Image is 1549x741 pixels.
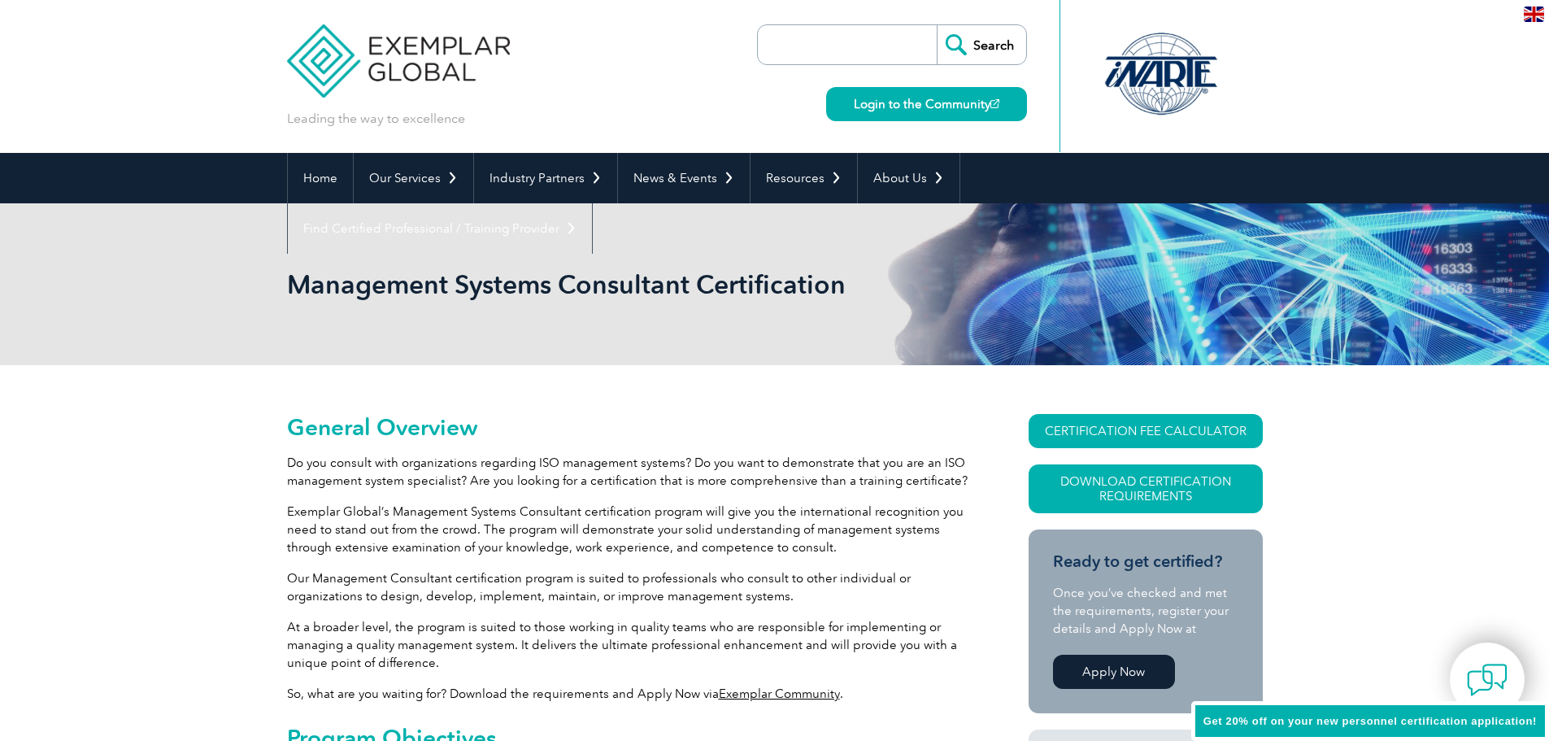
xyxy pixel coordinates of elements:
[287,454,970,490] p: Do you consult with organizations regarding ISO management systems? Do you want to demonstrate th...
[1053,655,1175,689] a: Apply Now
[287,569,970,605] p: Our Management Consultant certification program is suited to professionals who consult to other i...
[858,153,959,203] a: About Us
[1524,7,1544,22] img: en
[474,153,617,203] a: Industry Partners
[1053,584,1238,638] p: Once you’ve checked and met the requirements, register your details and Apply Now at
[1203,715,1537,727] span: Get 20% off on your new personnel certification application!
[1029,464,1263,513] a: Download Certification Requirements
[288,203,592,254] a: Find Certified Professional / Training Provider
[719,687,840,701] a: Exemplar Community
[354,153,473,203] a: Our Services
[826,87,1027,121] a: Login to the Community
[287,414,970,440] h2: General Overview
[751,153,857,203] a: Resources
[287,503,970,556] p: Exemplar Global’s Management Systems Consultant certification program will give you the internati...
[1029,414,1263,448] a: CERTIFICATION FEE CALCULATOR
[1053,551,1238,572] h3: Ready to get certified?
[287,685,970,703] p: So, what are you waiting for? Download the requirements and Apply Now via .
[287,110,465,128] p: Leading the way to excellence
[287,268,912,300] h1: Management Systems Consultant Certification
[990,99,999,108] img: open_square.png
[618,153,750,203] a: News & Events
[937,25,1026,64] input: Search
[1467,660,1508,700] img: contact-chat.png
[288,153,353,203] a: Home
[287,618,970,672] p: At a broader level, the program is suited to those working in quality teams who are responsible f...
